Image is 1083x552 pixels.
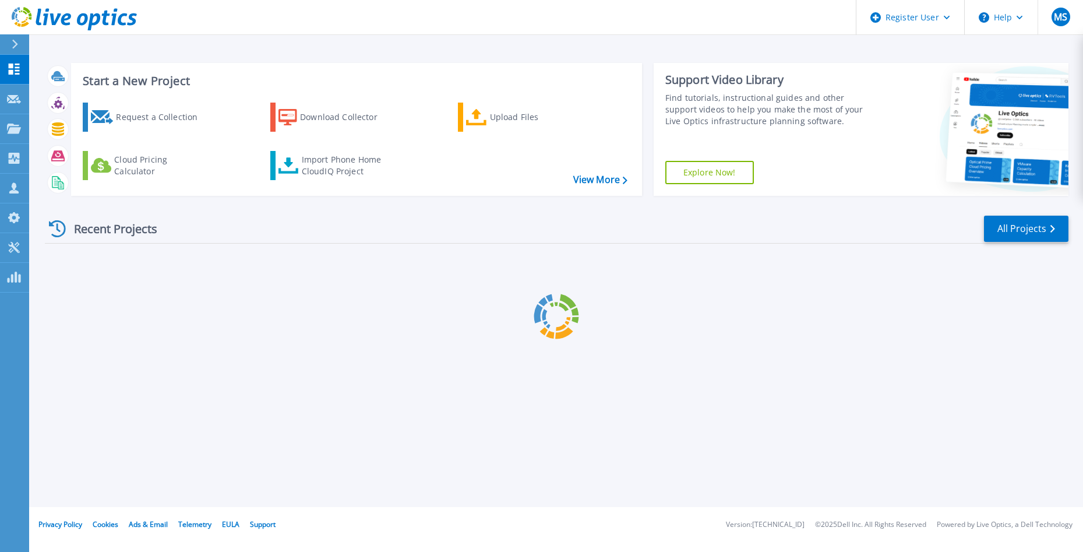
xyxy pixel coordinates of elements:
a: Support [250,519,276,529]
a: Privacy Policy [38,519,82,529]
a: Request a Collection [83,103,213,132]
span: MS [1054,12,1067,22]
div: Recent Projects [45,215,173,243]
a: EULA [222,519,239,529]
li: Powered by Live Optics, a Dell Technology [937,521,1073,529]
li: Version: [TECHNICAL_ID] [726,521,805,529]
a: Telemetry [178,519,211,529]
div: Find tutorials, instructional guides and other support videos to help you make the most of your L... [665,92,876,127]
a: Upload Files [458,103,588,132]
div: Support Video Library [665,72,876,87]
h3: Start a New Project [83,75,627,87]
div: Import Phone Home CloudIQ Project [302,154,393,177]
a: Cookies [93,519,118,529]
a: Cloud Pricing Calculator [83,151,213,180]
div: Upload Files [490,106,583,129]
a: View More [573,174,627,185]
div: Request a Collection [116,106,209,129]
div: Cloud Pricing Calculator [114,154,207,177]
a: Explore Now! [665,161,754,184]
div: Download Collector [300,106,393,129]
a: Download Collector [270,103,400,132]
a: All Projects [984,216,1068,242]
li: © 2025 Dell Inc. All Rights Reserved [815,521,926,529]
a: Ads & Email [129,519,168,529]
